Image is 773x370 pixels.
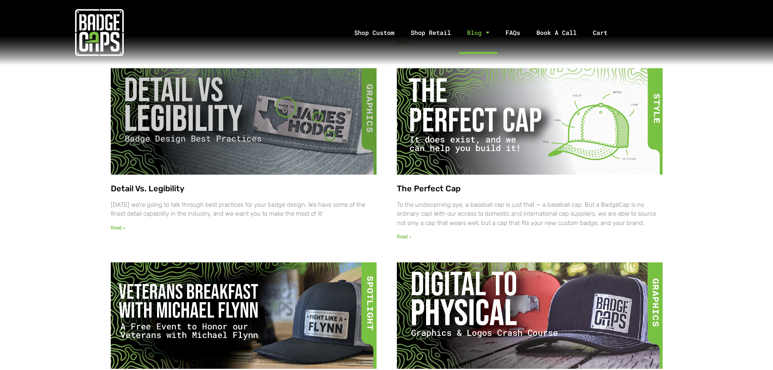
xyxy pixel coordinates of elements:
img: Featured Image that reads:Digital to physical: Graphics & Logos Crash Course. design closeup of b... [393,262,664,370]
a: The Perfect Cap [397,184,461,193]
a: Featured Image that reads: The Perfect Cap: It does exist, and we can help you build it! The perf... [397,68,663,175]
a: Shop Retail [403,11,459,54]
a: Featured Image: Veteran's breakfast with michael flynn: A Free Event to Honor our Veterans with M... [111,262,377,369]
nav: Menu [198,11,773,54]
img: badgecaps white logo with green acccent [75,8,124,57]
a: Book A Call [528,11,585,54]
p: [DATE] we’re going to talk through best practices for your badge design. We have some of the fine... [111,200,377,219]
p: To the undiscerning eye, a baseball cap is just that — a baseball cap. But a BadgeCap is no ordin... [397,200,663,228]
a: FAQs [497,11,528,54]
a: Read more about Detail Vs. Legibility [111,225,125,231]
a: Shop Custom [346,11,403,54]
a: Read more about The Perfect Cap [397,234,411,240]
a: Cart [585,11,626,54]
a: Blog [459,11,497,54]
img: Featured Image that reads: Detail VS Legibility: Badge Design Best Practices [107,67,378,175]
a: Featured Image that reads:Digital to physical: Graphics & Logos Crash Course. design closeup of b... [397,262,663,369]
a: Detail Vs. Legibility [111,184,184,193]
a: Featured Image that reads: Detail VS Legibility: Badge Design Best Practices [111,68,377,175]
iframe: Chat Widget [732,331,773,370]
img: Featured Image that reads: The Perfect Cap: It does exist, and we can help you build it! The perf... [393,67,664,175]
img: Featured Image: Veteran's breakfast with michael flynn: A Free Event to Honor our Veterans with M... [107,262,378,370]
